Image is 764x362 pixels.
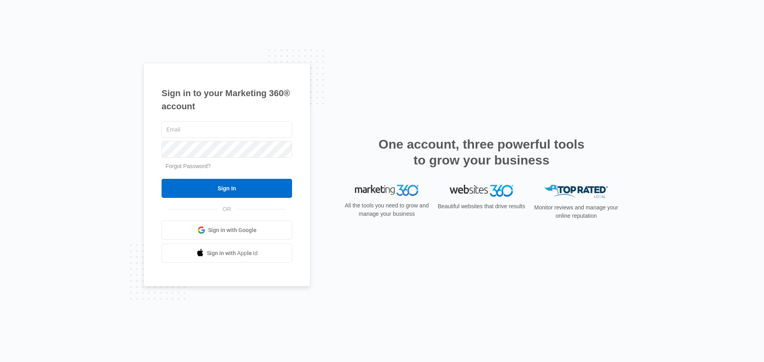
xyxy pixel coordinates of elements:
[342,201,431,218] p: All the tools you need to grow and manage your business
[355,185,419,196] img: Marketing 360
[544,185,608,198] img: Top Rated Local
[162,87,292,113] h1: Sign in to your Marketing 360® account
[376,136,587,168] h2: One account, three powerful tools to grow your business
[532,203,621,220] p: Monitor reviews and manage your online reputation
[208,226,257,234] span: Sign in with Google
[162,179,292,198] input: Sign In
[437,202,526,211] p: Beautiful websites that drive results
[162,221,292,240] a: Sign in with Google
[450,185,513,196] img: Websites 360
[162,244,292,263] a: Sign in with Apple Id
[217,205,237,213] span: OR
[162,121,292,138] input: Email
[207,249,258,257] span: Sign in with Apple Id
[166,163,211,169] a: Forgot Password?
